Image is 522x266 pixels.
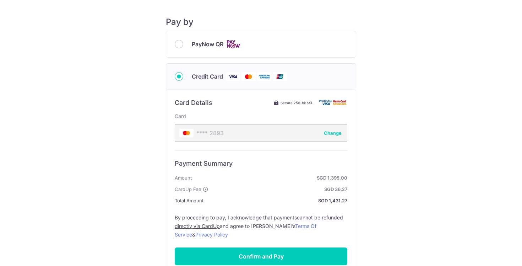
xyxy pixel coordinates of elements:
div: PayNow QR Cards logo [175,40,347,49]
img: Cards logo [226,40,240,49]
img: American Express [257,72,271,81]
span: Credit Card [192,72,223,81]
button: Change [324,129,342,137]
h6: Payment Summary [175,159,347,168]
a: Privacy Policy [195,232,228,238]
input: Confirm and Pay [175,248,347,265]
span: PayNow QR [192,40,223,48]
img: Union Pay [273,72,287,81]
span: Amount [175,174,192,182]
span: CardUp Fee [175,185,201,193]
img: Card secure [319,100,347,106]
h6: Card Details [175,99,212,107]
strong: SGD 1,431.27 [206,196,347,205]
div: Credit Card Visa Mastercard American Express Union Pay [175,72,347,81]
strong: SGD 1,395.00 [195,174,347,182]
a: Terms Of Service [175,223,316,238]
label: Card [175,113,186,120]
span: Total Amount [175,196,203,205]
h5: Pay by [166,17,356,27]
u: cannot be refunded directly via CardUp [175,214,343,229]
img: Mastercard [241,72,256,81]
strong: SGD 36.27 [211,185,347,193]
label: By proceeding to pay, I acknowledge that payments and agree to [PERSON_NAME]’s & [175,213,347,239]
img: Visa [226,72,240,81]
span: Secure 256-bit SSL [281,100,313,106]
